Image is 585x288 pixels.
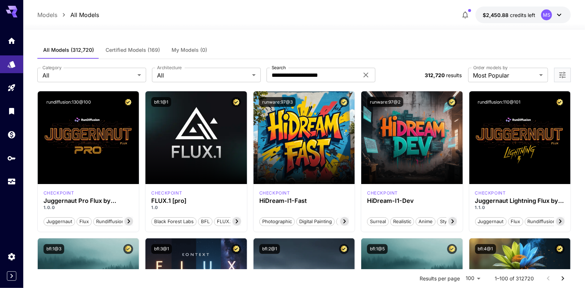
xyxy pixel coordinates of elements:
[437,218,460,225] span: Stylized
[7,58,16,67] div: Models
[198,218,212,225] span: BFL
[44,218,75,225] span: juggernaut
[367,244,388,254] button: bfl:1@5
[259,190,290,196] div: HiDream Fast
[43,47,94,53] span: All Models (312,720)
[555,97,565,107] button: Certified Model – Vetted for best performance and includes a commercial license.
[510,12,535,18] span: credits left
[44,244,64,254] button: bfl:1@3
[151,190,182,196] div: fluxpro
[437,217,460,226] button: Stylized
[367,218,388,225] span: Surreal
[367,97,403,107] button: runware:97@2
[123,97,133,107] button: Certified Model – Vetted for best performance and includes a commercial license.
[475,197,565,204] h3: Juggernaut Lightning Flux by RunDiffusion
[447,97,457,107] button: Certified Model – Vetted for best performance and includes a commercial license.
[7,130,16,139] div: Wallet
[473,64,508,71] label: Order models by
[77,217,92,226] button: flux
[558,71,567,80] button: Open more filters
[446,72,462,78] span: results
[259,197,349,204] h3: HiDream-I1-Fast
[260,218,294,225] span: Photographic
[367,217,389,226] button: Surreal
[508,218,523,225] span: flux
[44,217,75,226] button: juggernaut
[555,244,565,254] button: Certified Model – Vetted for best performance and includes a commercial license.
[495,275,534,282] p: 1–100 of 312720
[44,190,74,196] div: FLUX.1 D
[525,217,559,226] button: rundiffusion
[473,71,536,80] span: Most Popular
[214,218,247,225] span: FLUX.1 [pro]
[367,190,398,196] div: HiDream Dev
[339,97,349,107] button: Certified Model – Vetted for best performance and includes a commercial license.
[556,271,570,286] button: Go to next page
[272,64,286,71] label: Search
[7,252,16,261] div: Settings
[157,64,182,71] label: Architecture
[259,190,290,196] p: checkpoint
[44,97,94,107] button: rundiffusion:130@100
[7,83,16,92] div: Playground
[475,190,506,196] p: checkpoint
[508,217,523,226] button: flux
[37,11,57,19] a: Models
[416,217,436,226] button: Anime
[259,244,280,254] button: bfl:2@1
[483,11,535,19] div: $2,450.87616
[416,218,435,225] span: Anime
[525,218,559,225] span: rundiffusion
[420,275,460,282] p: Results per page
[7,177,16,186] div: Usage
[391,218,414,225] span: Realistic
[447,244,457,254] button: Certified Model – Vetted for best performance and includes a commercial license.
[172,47,207,53] span: My Models (0)
[259,97,296,107] button: runware:97@3
[297,218,334,225] span: Digital Painting
[483,12,510,18] span: $2,450.88
[367,197,457,204] h3: HiDream-I1-Dev
[151,197,241,204] h3: FLUX.1 [pro]
[7,107,16,116] div: Library
[151,244,172,254] button: bfl:3@1
[151,190,182,196] p: checkpoint
[339,244,349,254] button: Certified Model – Vetted for best performance and includes a commercial license.
[336,217,364,226] button: Cinematic
[151,97,171,107] button: bfl:1@1
[44,197,133,204] h3: Juggernaut Pro Flux by RunDiffusion
[231,97,241,107] button: Certified Model – Vetted for best performance and includes a commercial license.
[94,218,127,225] span: rundiffusion
[475,7,571,23] button: $2,450.87616MS
[475,244,496,254] button: bfl:4@1
[42,64,62,71] label: Category
[475,204,565,211] p: 1.1.0
[198,217,213,226] button: BFL
[463,273,483,284] div: 100
[337,218,364,225] span: Cinematic
[7,34,16,43] div: Home
[259,217,295,226] button: Photographic
[44,204,133,211] p: 1.0.0
[425,72,445,78] span: 312,720
[70,11,99,19] a: All Models
[152,218,196,225] span: Black Forest Labs
[77,218,91,225] span: flux
[37,11,99,19] nav: breadcrumb
[123,244,133,254] button: Certified Model – Vetted for best performance and includes a commercial license.
[44,190,74,196] p: checkpoint
[93,217,127,226] button: rundiffusion
[7,271,16,281] button: Expand sidebar
[42,71,135,80] span: All
[367,190,398,196] p: checkpoint
[475,217,507,226] button: juggernaut
[151,217,197,226] button: Black Forest Labs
